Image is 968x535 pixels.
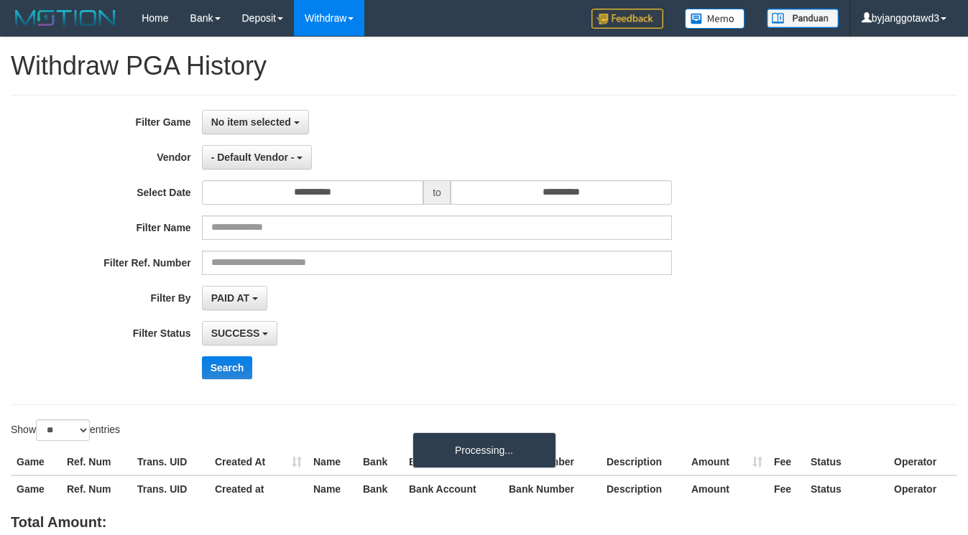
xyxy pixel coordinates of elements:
img: panduan.png [767,9,839,28]
div: Processing... [412,432,556,468]
th: Name [308,449,357,475]
button: PAID AT [202,286,267,310]
th: Fee [768,475,805,502]
th: Created At [209,449,308,475]
th: Ref. Num [61,475,132,502]
th: Name [308,475,357,502]
th: Fee [768,449,805,475]
th: Status [805,475,888,502]
img: Button%20Memo.svg [685,9,745,29]
button: Search [202,356,253,379]
button: - Default Vendor - [202,145,313,169]
th: Trans. UID [132,475,209,502]
span: SUCCESS [211,327,260,339]
img: Feedback.jpg [591,9,663,29]
th: Game [11,449,61,475]
span: PAID AT [211,292,249,304]
b: Total Amount: [11,514,106,530]
select: Showentries [36,419,90,441]
button: SUCCESS [202,321,278,345]
th: Bank Account [403,475,503,502]
span: No item selected [211,116,291,128]
span: - Default Vendor - [211,152,295,163]
span: to [423,180,451,205]
th: Bank [357,449,403,475]
th: Bank Account [403,449,503,475]
th: Ref. Num [61,449,132,475]
th: Status [805,449,888,475]
img: MOTION_logo.png [11,7,120,29]
th: Operator [888,449,957,475]
th: Created at [209,475,308,502]
th: Bank Number [503,475,601,502]
h1: Withdraw PGA History [11,52,957,80]
label: Show entries [11,419,120,441]
th: Description [601,475,686,502]
th: Game [11,475,61,502]
th: Trans. UID [132,449,209,475]
th: Operator [888,475,957,502]
th: Amount [686,475,768,502]
th: Description [601,449,686,475]
th: Amount [686,449,768,475]
button: No item selected [202,110,309,134]
th: Bank [357,475,403,502]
